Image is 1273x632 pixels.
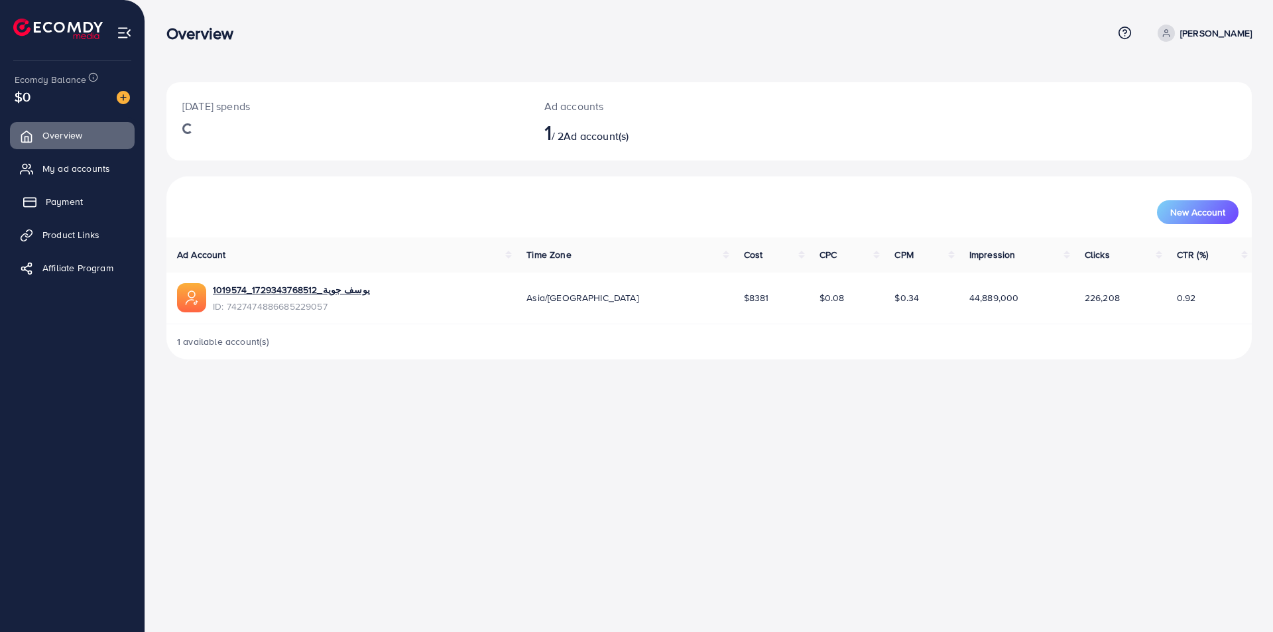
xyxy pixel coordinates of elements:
img: logo [13,19,103,39]
span: 0.92 [1177,291,1196,304]
img: menu [117,25,132,40]
a: Product Links [10,221,135,248]
span: Impression [969,248,1016,261]
a: Payment [10,188,135,215]
button: New Account [1157,200,1239,224]
span: CTR (%) [1177,248,1208,261]
span: Overview [42,129,82,142]
a: Affiliate Program [10,255,135,281]
span: 44,889,000 [969,291,1019,304]
span: Ad Account [177,248,226,261]
span: New Account [1170,208,1225,217]
span: My ad accounts [42,162,110,175]
span: Product Links [42,228,99,241]
h2: / 2 [544,119,784,145]
a: My ad accounts [10,155,135,182]
p: Ad accounts [544,98,784,114]
span: 1 available account(s) [177,335,270,348]
img: ic-ads-acc.e4c84228.svg [177,283,206,312]
span: Ad account(s) [564,129,629,143]
p: [PERSON_NAME] [1180,25,1252,41]
span: Clicks [1085,248,1110,261]
span: Payment [46,195,83,208]
span: $0.08 [819,291,845,304]
span: Cost [744,248,763,261]
span: ID: 7427474886685229057 [213,300,370,313]
a: 1019574_يوسف جوية_1729343768512 [213,283,370,296]
a: [PERSON_NAME] [1152,25,1252,42]
h3: Overview [166,24,244,43]
img: image [117,91,130,104]
span: 226,208 [1085,291,1120,304]
span: CPM [894,248,913,261]
span: Affiliate Program [42,261,113,275]
span: Asia/[GEOGRAPHIC_DATA] [526,291,638,304]
span: $0 [15,87,30,106]
p: [DATE] spends [182,98,513,114]
span: Time Zone [526,248,571,261]
span: 1 [544,117,552,147]
span: $8381 [744,291,769,304]
span: Ecomdy Balance [15,73,86,86]
span: $0.34 [894,291,919,304]
a: Overview [10,122,135,149]
span: CPC [819,248,837,261]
